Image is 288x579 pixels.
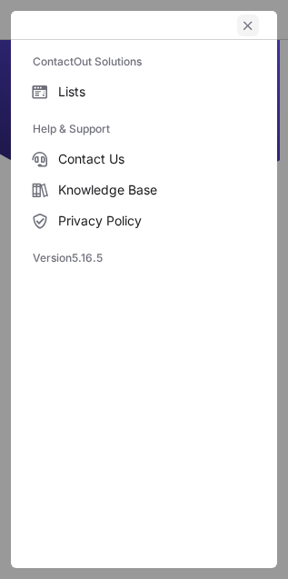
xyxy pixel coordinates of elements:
[11,175,277,205] label: Knowledge Base
[33,47,255,76] label: ContactOut Solutions
[11,144,277,175] label: Contact Us
[11,76,277,107] label: Lists
[11,244,277,273] div: Version 5.16.5
[58,84,255,100] span: Lists
[58,151,255,167] span: Contact Us
[11,205,277,236] label: Privacy Policy
[29,16,47,35] button: right-button
[237,15,259,36] button: left-button
[58,213,255,229] span: Privacy Policy
[58,182,255,198] span: Knowledge Base
[33,115,255,144] label: Help & Support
